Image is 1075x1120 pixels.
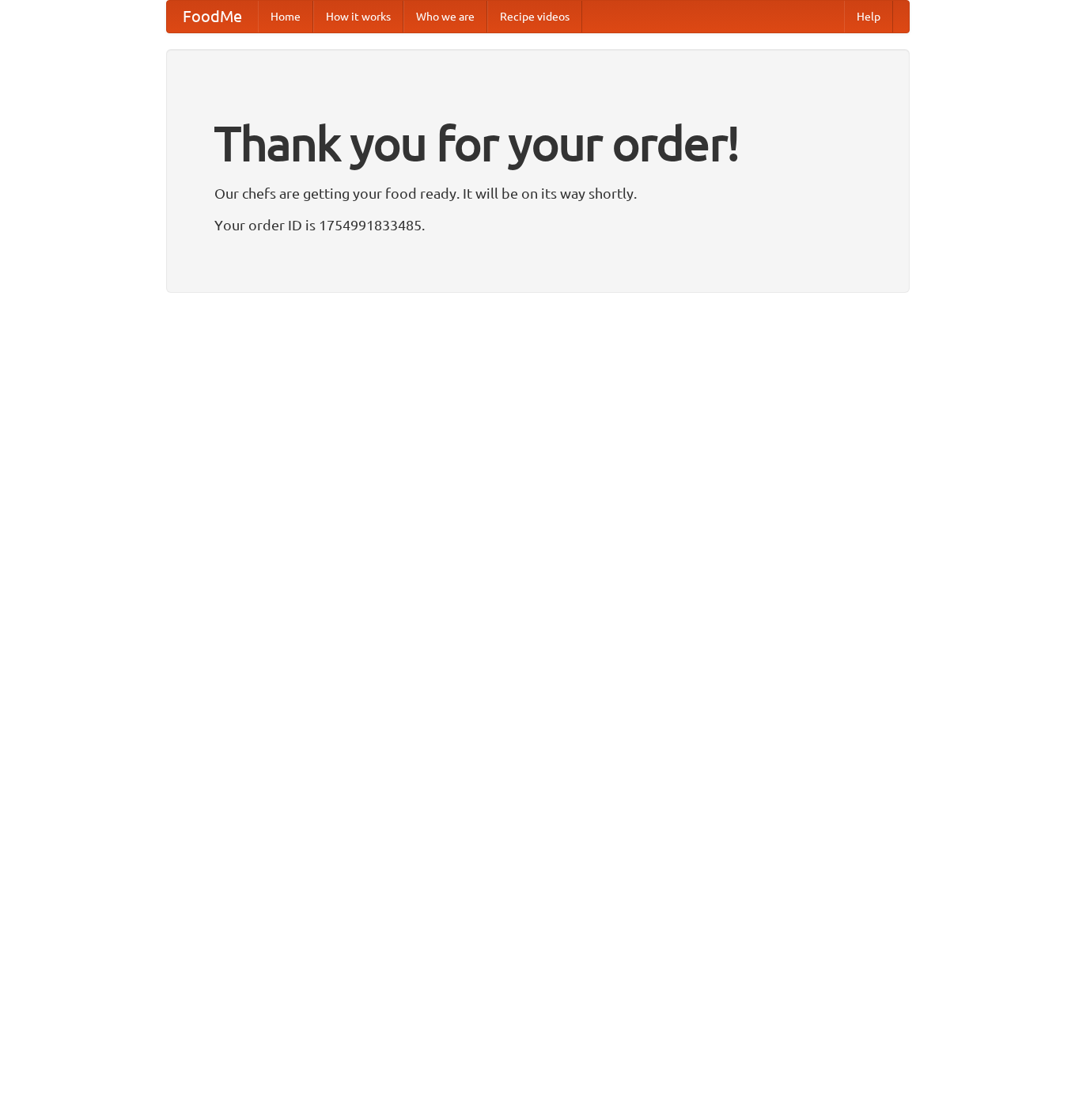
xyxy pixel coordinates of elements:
a: Home [258,1,313,32]
p: Your order ID is 1754991833485. [214,213,861,237]
a: How it works [313,1,403,32]
p: Our chefs are getting your food ready. It will be on its way shortly. [214,181,861,205]
a: Recipe videos [487,1,582,32]
a: Help [844,1,893,32]
a: Who we are [403,1,487,32]
a: FoodMe [167,1,258,32]
h1: Thank you for your order! [214,105,861,181]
